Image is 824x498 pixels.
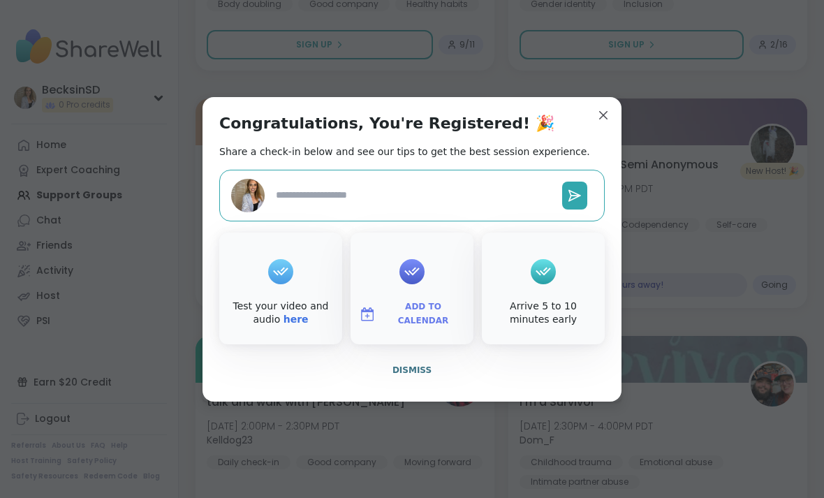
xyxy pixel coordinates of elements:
[222,300,339,327] div: Test your video and audio
[284,314,309,325] a: here
[219,356,605,385] button: Dismiss
[353,300,471,329] button: Add to Calendar
[485,300,602,327] div: Arrive 5 to 10 minutes early
[359,306,376,323] img: ShareWell Logomark
[231,179,265,212] img: BecksinSD
[392,365,432,375] span: Dismiss
[219,114,554,133] h1: Congratulations, You're Registered! 🎉
[219,145,590,159] h2: Share a check-in below and see our tips to get the best session experience.
[381,300,465,328] span: Add to Calendar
